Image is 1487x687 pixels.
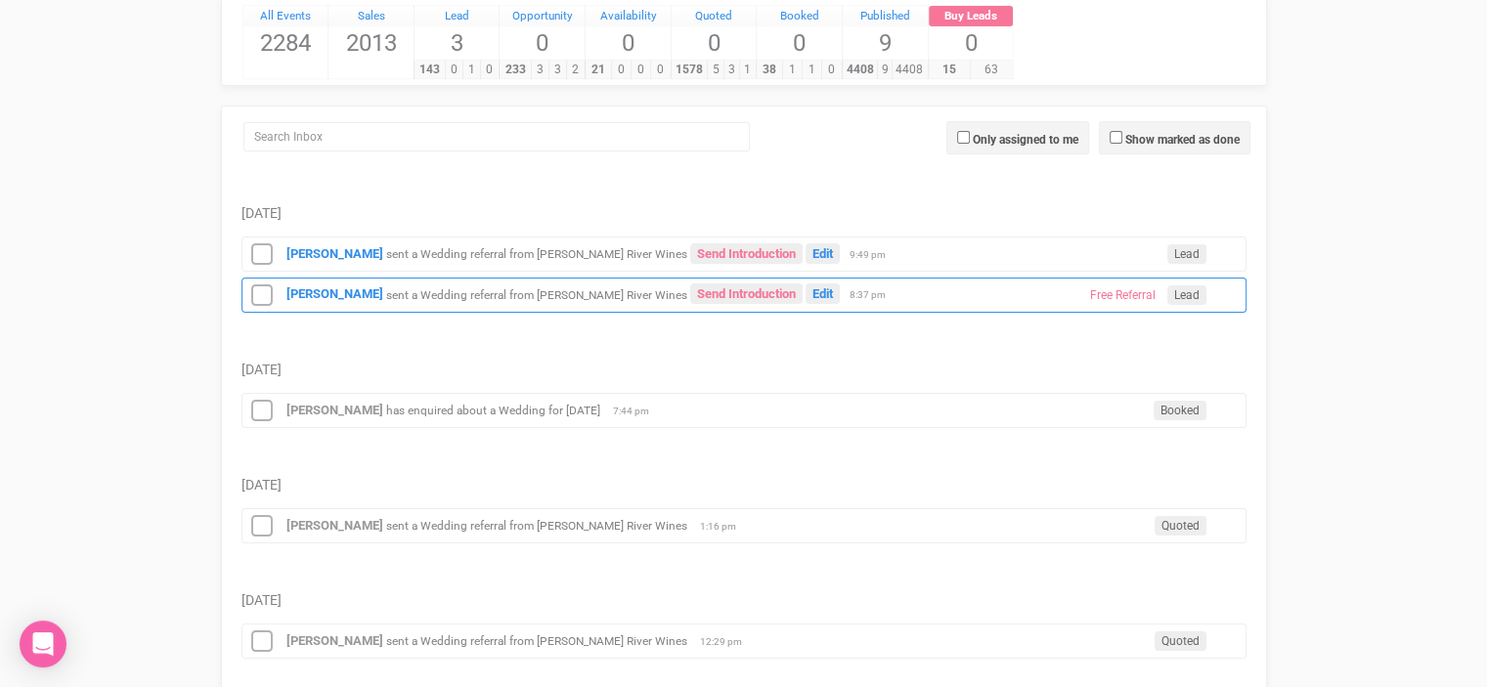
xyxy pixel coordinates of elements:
span: 0 [480,61,499,79]
a: [PERSON_NAME] [286,403,383,417]
span: 21 [585,61,612,79]
span: 0 [650,61,671,79]
small: has enquired about a Wedding for [DATE] [386,404,600,417]
span: Quoted [1155,631,1206,651]
span: 3 [531,61,549,79]
span: 9:49 pm [850,248,898,262]
span: 1578 [671,61,708,79]
label: Only assigned to me [973,131,1078,149]
span: 0 [821,61,842,79]
span: 0 [757,26,842,60]
a: Booked [757,6,842,27]
h5: [DATE] [241,363,1246,377]
span: 2013 [328,26,414,60]
span: 7:44 pm [613,405,662,418]
span: 1 [739,61,756,79]
span: Free Referral [1083,285,1162,305]
div: Open Intercom Messenger [20,621,66,667]
h5: [DATE] [241,206,1246,221]
span: 9 [877,61,893,79]
a: [PERSON_NAME] [286,246,383,261]
span: 0 [500,26,585,60]
span: 63 [970,61,1013,79]
span: 143 [414,61,446,79]
a: Sales [328,6,414,27]
a: Edit [806,243,840,264]
a: Edit [806,283,840,304]
a: Buy Leads [929,6,1014,27]
a: [PERSON_NAME] [286,286,383,301]
span: 0 [672,26,757,60]
small: sent a Wedding referral from [PERSON_NAME] River Wines [386,634,687,648]
a: Lead [415,6,500,27]
a: Opportunity [500,6,585,27]
span: 5 [707,61,723,79]
small: sent a Wedding referral from [PERSON_NAME] River Wines [386,519,687,533]
span: 1 [462,61,481,79]
span: 1 [782,61,803,79]
span: 15 [928,61,971,79]
h5: [DATE] [241,478,1246,493]
a: Send Introduction [690,283,803,304]
span: 0 [631,61,651,79]
span: 1 [802,61,822,79]
span: 0 [586,26,671,60]
span: Lead [1167,244,1206,264]
span: Quoted [1155,516,1206,536]
input: Search Inbox [243,122,750,151]
h5: [DATE] [241,593,1246,608]
span: 4408 [892,61,928,79]
span: Lead [1167,285,1206,305]
span: Booked [1154,401,1206,420]
span: 9 [843,26,928,60]
a: All Events [243,6,328,27]
span: 4408 [842,61,878,79]
a: Quoted [672,6,757,27]
span: 1:16 pm [700,520,749,534]
label: Show marked as done [1125,131,1240,149]
span: 38 [756,61,783,79]
span: 0 [611,61,632,79]
span: 8:37 pm [850,288,898,302]
span: 3 [415,26,500,60]
span: 3 [548,61,567,79]
a: Send Introduction [690,243,803,264]
span: 2284 [243,26,328,60]
span: 0 [929,26,1014,60]
span: 0 [445,61,463,79]
a: Published [843,6,928,27]
small: sent a Wedding referral from [PERSON_NAME] River Wines [386,247,687,261]
span: 2 [566,61,585,79]
a: Availability [586,6,671,27]
a: [PERSON_NAME] [286,518,383,533]
a: [PERSON_NAME] [286,633,383,648]
span: 12:29 pm [700,635,749,649]
span: 3 [723,61,740,79]
small: sent a Wedding referral from [PERSON_NAME] River Wines [386,287,687,301]
span: 233 [499,61,531,79]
